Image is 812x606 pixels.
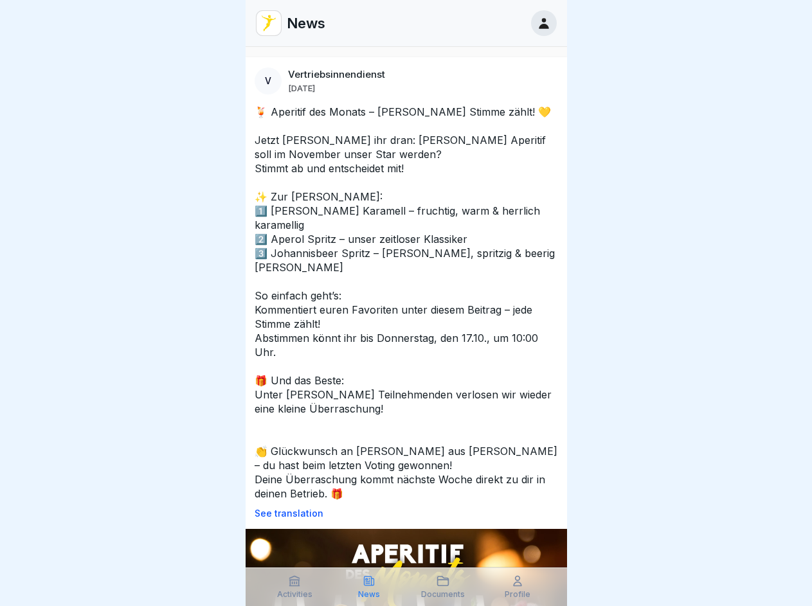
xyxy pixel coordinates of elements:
[255,105,558,501] p: 🍹 Aperitif des Monats – [PERSON_NAME] Stimme zählt! 💛 Jetzt [PERSON_NAME] ihr dran: [PERSON_NAME]...
[358,590,380,599] p: News
[255,508,558,519] p: See translation
[505,590,530,599] p: Profile
[277,590,312,599] p: Activities
[257,11,281,35] img: vd4jgc378hxa8p7qw0fvrl7x.png
[421,590,465,599] p: Documents
[288,69,385,80] p: Vertriebsinnendienst
[255,67,282,94] div: V
[288,83,315,93] p: [DATE]
[287,15,325,31] p: News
